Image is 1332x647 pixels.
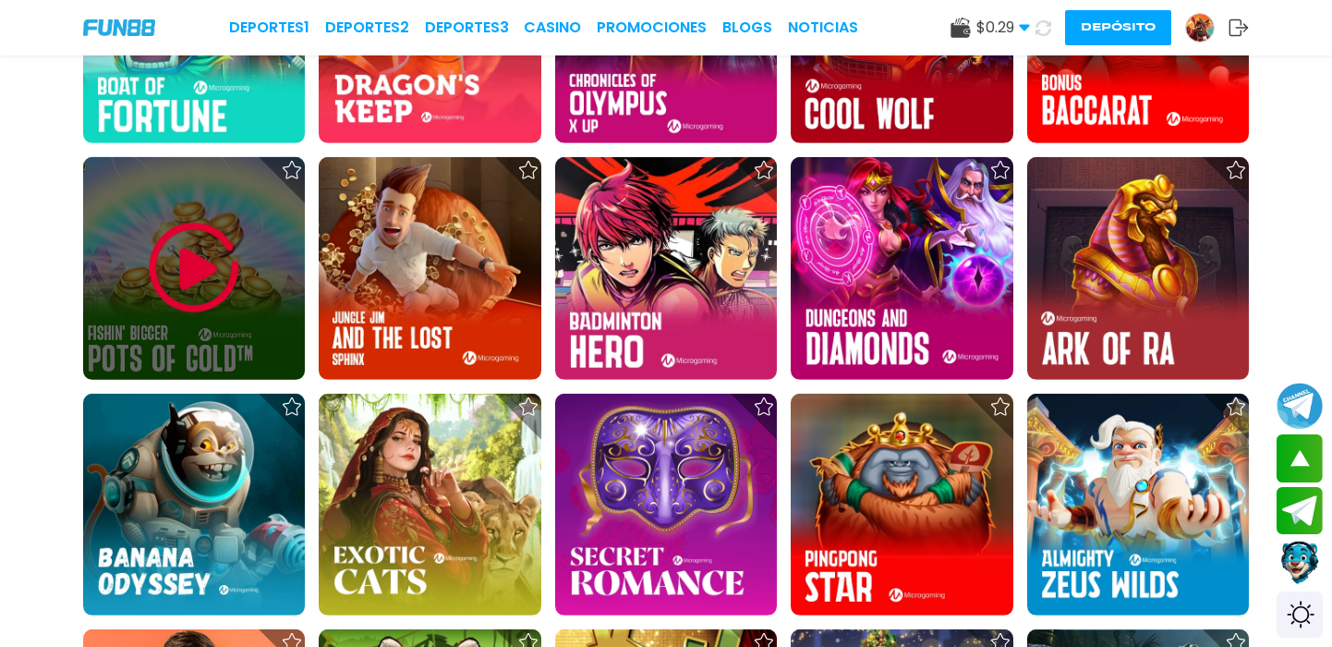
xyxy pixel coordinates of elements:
a: NOTICIAS [788,17,858,39]
button: Contact customer service [1277,539,1323,587]
span: $ 0.29 [976,17,1030,39]
img: Ark of Ra [1027,157,1249,379]
button: Depósito [1065,10,1171,45]
img: Exotic Cats [319,394,540,616]
img: Play Game [139,213,249,323]
img: Secret Romance [555,394,777,616]
img: Badminton Hero [555,157,777,379]
img: Ping Pong Star [791,394,1012,616]
button: scroll up [1277,434,1323,482]
img: Avatar [1186,14,1214,42]
img: Jungle Jim and the Lost Sphinx [319,157,540,379]
div: Switch theme [1277,592,1323,638]
a: Deportes2 [325,17,409,39]
img: Dungeons and Diamonds™ [791,157,1012,379]
button: Join telegram channel [1277,382,1323,430]
a: BLOGS [722,17,772,39]
button: Join telegram [1277,487,1323,535]
a: Avatar [1185,13,1229,43]
img: Banana Odyssey [83,394,305,616]
img: Almighty Zeus Wilds [1027,394,1249,616]
a: Promociones [597,17,707,39]
a: Deportes3 [425,17,509,39]
a: CASINO [524,17,581,39]
a: Deportes1 [229,17,309,39]
img: Company Logo [83,19,155,35]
